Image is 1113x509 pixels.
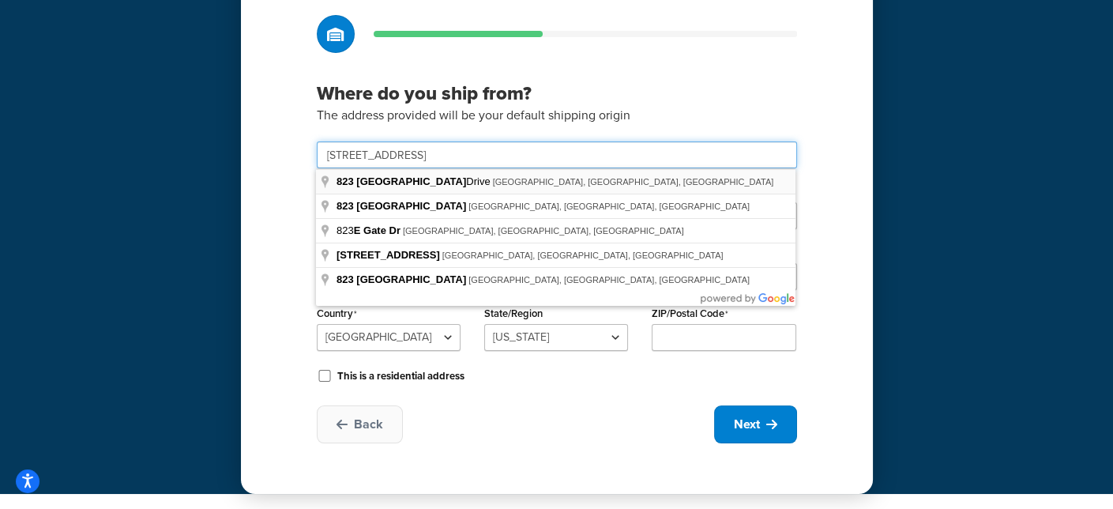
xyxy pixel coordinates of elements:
[356,273,466,285] span: [GEOGRAPHIC_DATA]
[493,177,774,187] span: [GEOGRAPHIC_DATA], [GEOGRAPHIC_DATA], [GEOGRAPHIC_DATA]
[714,405,797,443] button: Next
[403,226,684,236] span: [GEOGRAPHIC_DATA], [GEOGRAPHIC_DATA], [GEOGRAPHIC_DATA]
[337,175,493,187] span: Drive
[356,175,466,187] span: [GEOGRAPHIC_DATA]
[354,224,400,236] span: E Gate Dr
[317,141,797,168] input: Start typing your address...
[442,251,724,260] span: [GEOGRAPHIC_DATA], [GEOGRAPHIC_DATA], [GEOGRAPHIC_DATA]
[734,416,760,433] span: Next
[337,273,354,285] span: 823
[337,224,403,236] span: 823
[354,416,383,433] span: Back
[468,275,750,285] span: [GEOGRAPHIC_DATA], [GEOGRAPHIC_DATA], [GEOGRAPHIC_DATA]
[317,81,797,105] h3: Where do you ship from?
[317,105,797,126] p: The address provided will be your default shipping origin
[468,202,750,211] span: [GEOGRAPHIC_DATA], [GEOGRAPHIC_DATA], [GEOGRAPHIC_DATA]
[317,307,357,320] label: Country
[337,175,354,187] span: 823
[317,405,403,443] button: Back
[652,307,728,320] label: ZIP/Postal Code
[337,200,354,212] span: 823
[337,369,464,383] label: This is a residential address
[356,200,466,212] span: [GEOGRAPHIC_DATA]
[337,249,440,261] span: [STREET_ADDRESS]
[484,307,543,319] label: State/Region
